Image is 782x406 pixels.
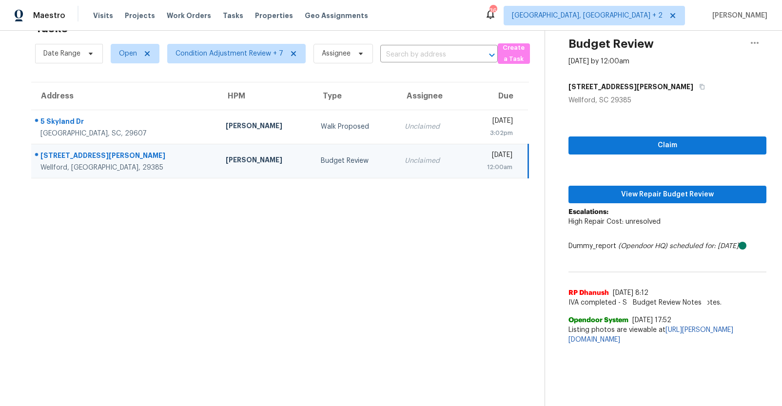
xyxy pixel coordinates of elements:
span: Properties [255,11,293,20]
div: Unclaimed [405,156,456,166]
div: Walk Proposed [321,122,389,132]
button: Copy Address [693,78,706,96]
span: RP Dhanush [568,288,609,298]
div: [GEOGRAPHIC_DATA], SC, 29607 [40,129,210,138]
button: Open [485,48,499,62]
div: 3:02pm [471,128,513,138]
div: 5 Skyland Dr [40,116,210,129]
b: Escalations: [568,209,608,215]
div: [STREET_ADDRESS][PERSON_NAME] [40,151,210,163]
div: [PERSON_NAME] [226,121,305,133]
span: Claim [576,139,759,152]
span: High Repair Cost: unresolved [568,218,661,225]
button: Claim [568,136,766,155]
h2: Budget Review [568,39,654,49]
span: Open [119,49,137,58]
div: Wellford, [GEOGRAPHIC_DATA], 29385 [40,163,210,173]
span: Listing photos are viewable at [568,325,766,345]
div: 12:00am [471,162,512,172]
button: Create a Task [498,43,530,64]
div: Unclaimed [405,122,456,132]
span: [PERSON_NAME] [708,11,767,20]
span: Assignee [322,49,351,58]
span: Budget Review Notes [627,298,707,308]
h5: [STREET_ADDRESS][PERSON_NAME] [568,82,693,92]
span: Visits [93,11,113,20]
th: Type [313,82,397,110]
div: [DATE] by 12:00am [568,57,629,66]
span: View Repair Budget Review [576,189,759,201]
span: Tasks [223,12,243,19]
div: [PERSON_NAME] [226,155,305,167]
span: Maestro [33,11,65,20]
span: Date Range [43,49,80,58]
span: [DATE] 17:52 [632,317,671,324]
span: Create a Task [503,42,525,65]
span: Geo Assignments [305,11,368,20]
button: View Repair Budget Review [568,186,766,204]
div: [DATE] [471,116,513,128]
th: Address [31,82,218,110]
th: Assignee [397,82,464,110]
th: HPM [218,82,313,110]
div: [DATE] [471,150,512,162]
div: 36 [489,6,496,16]
span: IVA completed - Scoped as per the Hpm notes. [568,298,766,308]
span: [GEOGRAPHIC_DATA], [GEOGRAPHIC_DATA] + 2 [512,11,663,20]
div: Wellford, SC 29385 [568,96,766,105]
input: Search by address [380,47,470,62]
span: Opendoor System [568,315,628,325]
div: Dummy_report [568,241,766,251]
div: Budget Review [321,156,389,166]
th: Due [464,82,528,110]
i: (Opendoor HQ) [618,243,667,250]
h2: Tasks [35,23,68,33]
span: [DATE] 8:12 [613,290,648,296]
span: Condition Adjustment Review + 7 [176,49,283,58]
span: Work Orders [167,11,211,20]
i: scheduled for: [DATE] [669,243,739,250]
span: Projects [125,11,155,20]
